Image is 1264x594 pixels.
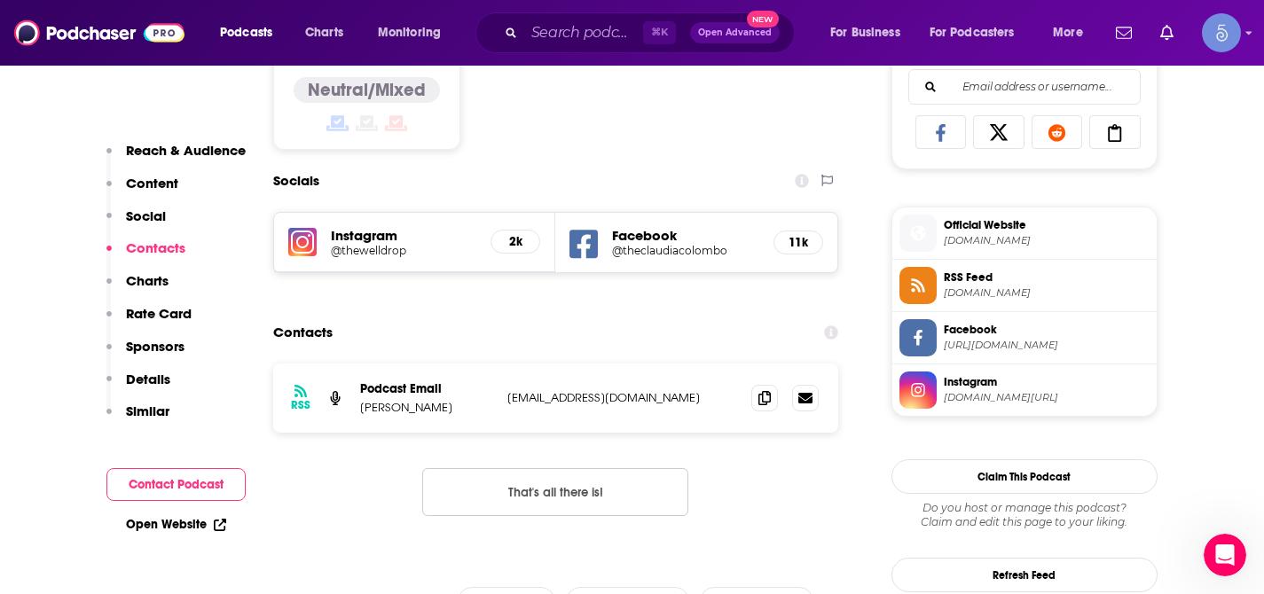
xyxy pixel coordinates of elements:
[360,381,493,396] p: Podcast Email
[220,20,272,45] span: Podcasts
[126,371,170,387] p: Details
[126,175,178,191] p: Content
[915,115,967,149] a: Share on Facebook
[1202,13,1241,52] button: Show profile menu
[291,398,310,412] h3: RSS
[106,468,246,501] button: Contact Podcast
[126,517,226,532] a: Open Website
[1053,20,1083,45] span: More
[294,19,354,47] a: Charts
[126,207,166,224] p: Social
[944,322,1150,338] span: Facebook
[818,19,922,47] button: open menu
[944,286,1150,300] span: feeds.redcircle.com
[507,390,738,405] p: [EMAIL_ADDRESS][DOMAIN_NAME]
[126,305,192,322] p: Rate Card
[308,79,426,101] h4: Neutral/Mixed
[106,239,185,272] button: Contacts
[126,239,185,256] p: Contacts
[944,374,1150,390] span: Instagram
[891,558,1158,592] button: Refresh Feed
[923,70,1126,104] input: Email address or username...
[944,391,1150,404] span: instagram.com/thewelldrop
[612,244,759,257] a: @theclaudiacolombo
[908,69,1141,105] div: Search followers
[918,19,1040,47] button: open menu
[1032,115,1083,149] a: Share on Reddit
[14,16,184,50] img: Podchaser - Follow, Share and Rate Podcasts
[789,235,808,250] h5: 11k
[643,21,676,44] span: ⌘ K
[422,468,688,516] button: Nothing here.
[106,371,170,403] button: Details
[273,316,333,349] h2: Contacts
[899,267,1150,304] a: RSS Feed[DOMAIN_NAME]
[944,234,1150,247] span: redcircle.com
[106,272,169,305] button: Charts
[698,28,772,37] span: Open Advanced
[106,305,192,338] button: Rate Card
[1204,534,1246,576] iframe: Intercom live chat
[331,244,477,257] a: @thewelldrop
[747,11,779,27] span: New
[1089,115,1141,149] a: Copy Link
[944,339,1150,352] span: https://www.facebook.com/theclaudiacolombo
[899,371,1150,409] a: Instagram[DOMAIN_NAME][URL]
[891,459,1158,494] button: Claim This Podcast
[899,215,1150,252] a: Official Website[DOMAIN_NAME]
[126,272,169,289] p: Charts
[360,400,493,415] p: [PERSON_NAME]
[891,501,1158,515] span: Do you host or manage this podcast?
[944,217,1150,233] span: Official Website
[106,207,166,240] button: Social
[273,164,319,198] h2: Socials
[899,319,1150,356] a: Facebook[URL][DOMAIN_NAME]
[106,142,246,175] button: Reach & Audience
[365,19,464,47] button: open menu
[126,338,184,355] p: Sponsors
[506,234,525,249] h5: 2k
[830,20,900,45] span: For Business
[106,338,184,371] button: Sponsors
[1202,13,1241,52] span: Logged in as Spiral5-G1
[106,403,169,435] button: Similar
[126,403,169,419] p: Similar
[288,228,317,256] img: iconImage
[524,19,643,47] input: Search podcasts, credits, & more...
[944,270,1150,285] span: RSS Feed
[973,115,1025,149] a: Share on X/Twitter
[126,142,246,159] p: Reach & Audience
[612,227,759,244] h5: Facebook
[305,20,343,45] span: Charts
[690,22,780,43] button: Open AdvancedNew
[208,19,295,47] button: open menu
[1153,18,1181,48] a: Show notifications dropdown
[1040,19,1105,47] button: open menu
[891,501,1158,529] div: Claim and edit this page to your liking.
[930,20,1015,45] span: For Podcasters
[378,20,441,45] span: Monitoring
[1202,13,1241,52] img: User Profile
[331,227,477,244] h5: Instagram
[106,175,178,207] button: Content
[492,12,812,53] div: Search podcasts, credits, & more...
[1109,18,1139,48] a: Show notifications dropdown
